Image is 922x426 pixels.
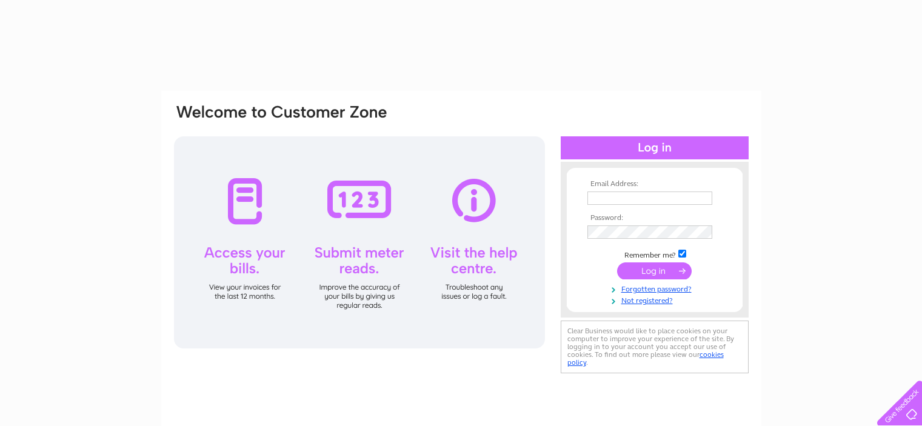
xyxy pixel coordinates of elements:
div: Clear Business would like to place cookies on your computer to improve your experience of the sit... [561,321,749,373]
input: Submit [617,262,692,279]
a: cookies policy [567,350,724,367]
a: Forgotten password? [587,282,725,294]
td: Remember me? [584,248,725,260]
th: Password: [584,214,725,222]
th: Email Address: [584,180,725,188]
a: Not registered? [587,294,725,305]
